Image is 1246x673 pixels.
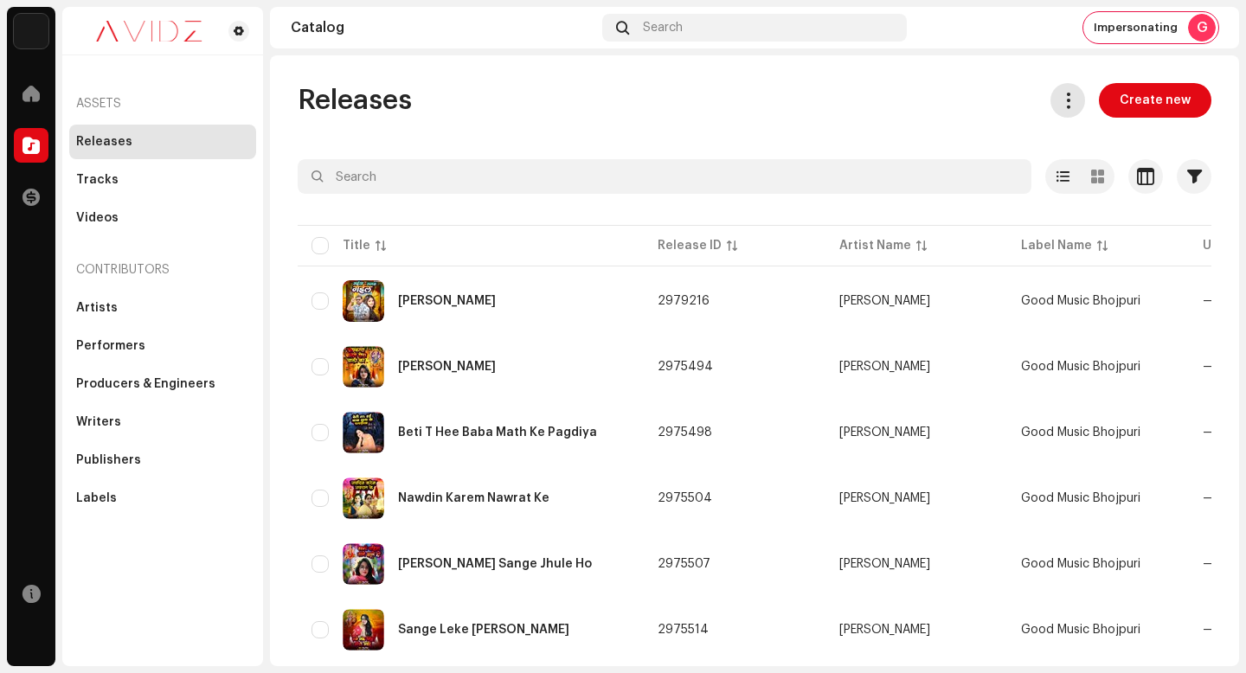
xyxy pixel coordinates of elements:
span: Good Music Bhojpuri [1021,295,1140,307]
span: Good Music Bhojpuri [1021,426,1140,439]
img: 5f709dd4-2505-4df2-93ba-08d2636c10e0 [343,280,384,322]
span: 2975498 [658,426,712,439]
div: Beti T Hee Baba Math Ke Pagdiya [398,426,597,439]
span: Neelu Mishra [839,426,993,439]
re-m-nav-item: Labels [69,481,256,516]
div: Publishers [76,453,141,467]
img: 10d72f0b-d06a-424f-aeaa-9c9f537e57b6 [14,14,48,48]
span: 2979216 [658,295,710,307]
img: d3fe4027-809e-4bb6-b356-580701defaa7 [343,412,384,453]
button: Create new [1099,83,1211,118]
re-a-nav-header: Contributors [69,249,256,291]
span: Good Music Bhojpuri [1021,624,1140,636]
div: Sange Leke Ridhi Sidhi Aaihe [398,624,569,636]
span: Neelu Mishra [839,492,993,504]
span: Good Music Bhojpuri [1021,361,1140,373]
div: [PERSON_NAME] [839,361,930,373]
div: [PERSON_NAME] [839,492,930,504]
img: 5aa1a043-4a71-4a68-ac97-64b01f2f9daa [343,346,384,388]
span: 2975507 [658,558,710,570]
div: Artists [76,301,118,315]
div: Tracks [76,173,119,187]
span: Good Music Bhojpuri [1021,492,1140,504]
span: — [1203,295,1214,307]
div: Writers [76,415,121,429]
re-a-nav-header: Assets [69,83,256,125]
re-m-nav-item: Publishers [69,443,256,478]
span: 2975494 [658,361,713,373]
span: — [1203,558,1214,570]
div: [PERSON_NAME] [839,426,930,439]
re-m-nav-item: Tracks [69,163,256,197]
span: — [1203,361,1214,373]
img: 0c49453e-96c6-4977-8a6c-d1e0008fcfa1 [343,478,384,519]
span: 2975504 [658,492,712,504]
span: Releases [298,83,412,118]
div: Title [343,237,370,254]
re-m-nav-item: Producers & Engineers [69,367,256,401]
re-m-nav-item: Performers [69,329,256,363]
div: Artist Name [839,237,911,254]
re-m-nav-item: Releases [69,125,256,159]
re-m-nav-item: Writers [69,405,256,439]
span: Sarswati Sargam [839,295,993,307]
span: 2975514 [658,624,709,636]
span: Neelu Mishra [839,361,993,373]
span: — [1203,624,1214,636]
div: Release ID [658,237,722,254]
span: Good Music Bhojpuri [1021,558,1140,570]
span: Search [643,21,683,35]
div: Catalog [291,21,595,35]
span: Create new [1120,83,1191,118]
div: Sato Bahin Sange Jhule Ho [398,558,592,570]
span: — [1203,426,1214,439]
div: Jaykara Bolo Shera Wali Ka [398,361,496,373]
span: Neelu Mishra [839,624,993,636]
re-m-nav-item: Artists [69,291,256,325]
div: Nawdin Karem Nawrat Ke [398,492,549,504]
img: 0c631eef-60b6-411a-a233-6856366a70de [76,21,222,42]
div: [PERSON_NAME] [839,624,930,636]
span: — [1203,492,1214,504]
div: G [1188,14,1216,42]
div: [PERSON_NAME] [839,558,930,570]
div: Saeya Sanak Gail [398,295,496,307]
div: Labels [76,491,117,505]
img: 22a1e841-f2f8-42c2-b38c-fc0b47b2aae4 [343,543,384,585]
re-m-nav-item: Videos [69,201,256,235]
div: [PERSON_NAME] [839,295,930,307]
span: Impersonating [1094,21,1178,35]
span: Neelu Mishra [839,558,993,570]
input: Search [298,159,1031,194]
div: Releases [76,135,132,149]
img: e7b1c4ea-1d4b-4968-b57c-f25ded99b62a [343,609,384,651]
div: Performers [76,339,145,353]
div: Videos [76,211,119,225]
div: Label Name [1021,237,1092,254]
div: Producers & Engineers [76,377,215,391]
